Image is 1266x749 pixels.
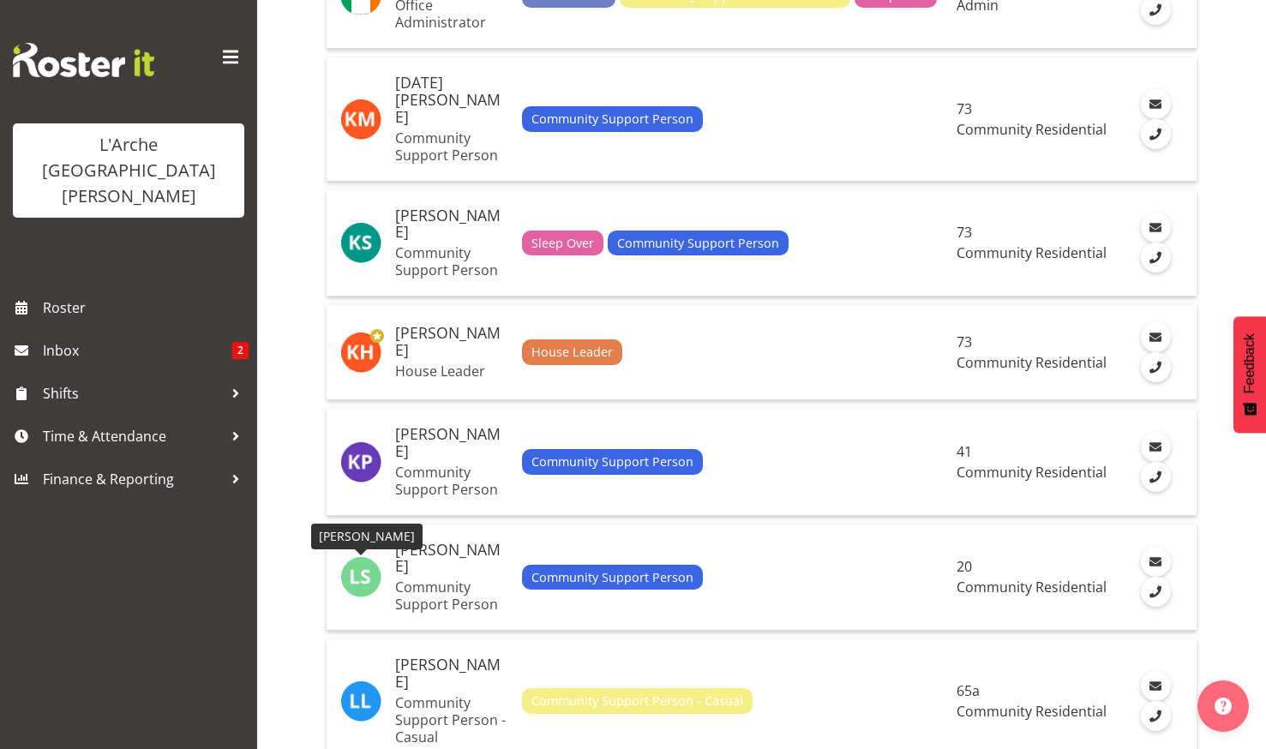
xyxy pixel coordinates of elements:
p: Community Support Person [395,464,508,498]
div: L'Arche [GEOGRAPHIC_DATA][PERSON_NAME] [30,132,227,209]
img: leanne-smith6124.jpg [340,556,381,597]
p: Community Support Person [395,578,508,613]
p: House Leader [395,363,508,380]
span: Feedback [1242,333,1257,393]
span: Community Residential [957,702,1107,721]
span: Shifts [43,380,223,406]
span: Community Support Person [531,568,693,587]
span: Community Residential [957,120,1107,139]
span: Community Support Person [531,110,693,129]
a: Call Employee [1141,701,1171,731]
a: Email Employee [1141,89,1171,119]
img: krishnaben-patel9613.jpg [340,441,381,482]
p: Community Support Person [395,244,508,279]
a: Email Employee [1141,547,1171,577]
span: Finance & Reporting [43,466,223,492]
span: Community Residential [957,353,1107,372]
span: 41 [957,442,972,461]
span: Sleep Over [531,234,594,253]
span: 73 [957,223,972,242]
a: Call Employee [1141,243,1171,273]
img: lindsay-lightfoot10794.jpg [340,680,381,722]
span: House Leader [531,343,613,362]
span: Community Residential [957,243,1107,262]
span: Inbox [43,338,232,363]
span: Community Support Person - Casual [531,692,743,710]
a: Call Employee [1141,352,1171,382]
h5: [PERSON_NAME] [395,207,508,242]
span: 73 [957,99,972,118]
img: help-xxl-2.png [1215,698,1232,715]
h5: [PERSON_NAME] [395,426,508,460]
span: Community Residential [957,463,1107,482]
h5: [PERSON_NAME] [395,656,508,691]
h5: [DATE][PERSON_NAME] [395,75,508,125]
a: Email Employee [1141,432,1171,462]
a: Call Employee [1141,577,1171,607]
span: Community Support Person [531,452,693,471]
img: kathryn-hunt10901.jpg [340,332,381,373]
p: Community Support Person [395,129,508,164]
img: kartik-mahajan11435.jpg [340,99,381,140]
a: Call Employee [1141,119,1171,149]
p: Community Support Person - Casual [395,694,508,746]
span: Roster [43,295,249,321]
span: Community Support Person [617,234,779,253]
h5: [PERSON_NAME] [395,325,508,359]
img: Rosterit website logo [13,43,154,77]
span: Community Residential [957,578,1107,596]
a: Email Employee [1141,213,1171,243]
a: Email Employee [1141,322,1171,352]
h5: [PERSON_NAME] [395,542,508,576]
a: Call Employee [1141,462,1171,492]
span: 20 [957,557,972,576]
button: Feedback - Show survey [1233,316,1266,433]
span: 65a [957,681,980,700]
span: 2 [232,342,249,359]
img: katherine-shaw10916.jpg [340,222,381,263]
span: 73 [957,333,972,351]
span: Time & Attendance [43,423,223,449]
a: Email Employee [1141,671,1171,701]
